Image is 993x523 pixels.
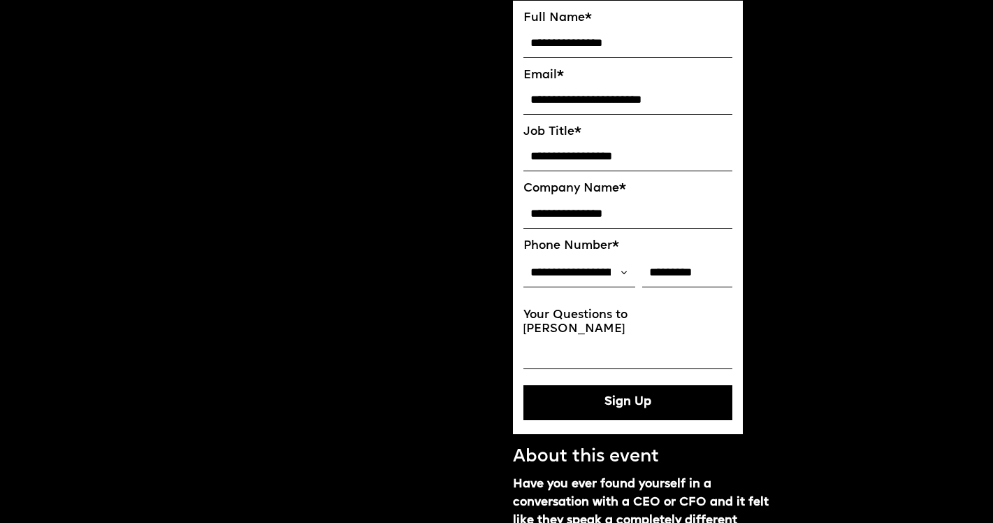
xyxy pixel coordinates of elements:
label: Company Name [523,182,733,196]
label: Job Title [523,125,733,139]
button: Sign Up [523,385,733,420]
p: About this event [513,445,744,468]
label: Your Questions to [PERSON_NAME] [523,308,733,337]
label: Email [523,69,733,83]
label: Phone Number [523,239,733,253]
label: Full Name [523,11,733,25]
